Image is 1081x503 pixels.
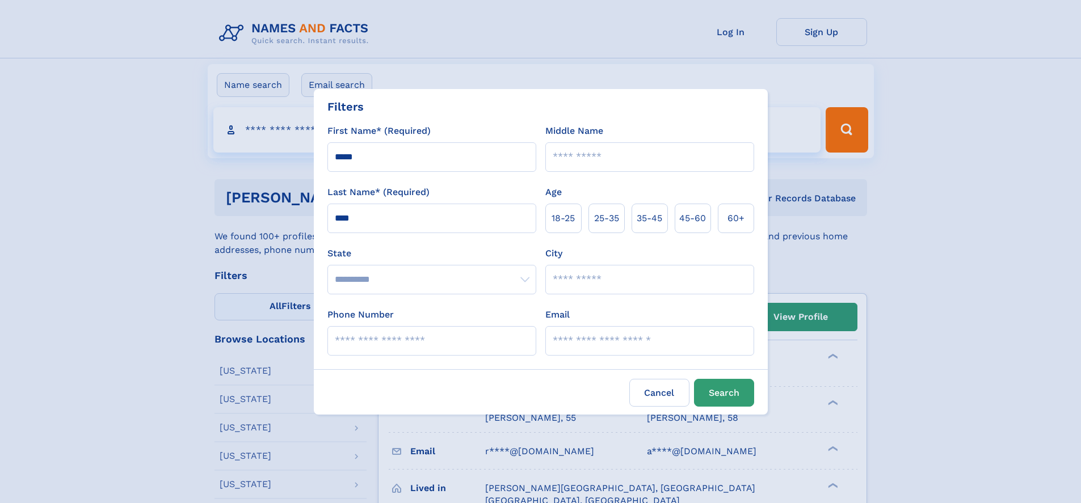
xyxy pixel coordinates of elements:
span: 18‑25 [552,212,575,225]
label: Last Name* (Required) [327,185,430,199]
span: 25‑35 [594,212,619,225]
label: First Name* (Required) [327,124,431,138]
label: Cancel [629,379,689,407]
span: 35‑45 [637,212,662,225]
label: Age [545,185,562,199]
span: 45‑60 [679,212,706,225]
label: Email [545,308,570,322]
div: Filters [327,98,364,115]
label: Middle Name [545,124,603,138]
span: 60+ [727,212,744,225]
button: Search [694,379,754,407]
label: Phone Number [327,308,394,322]
label: State [327,247,536,260]
label: City [545,247,562,260]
